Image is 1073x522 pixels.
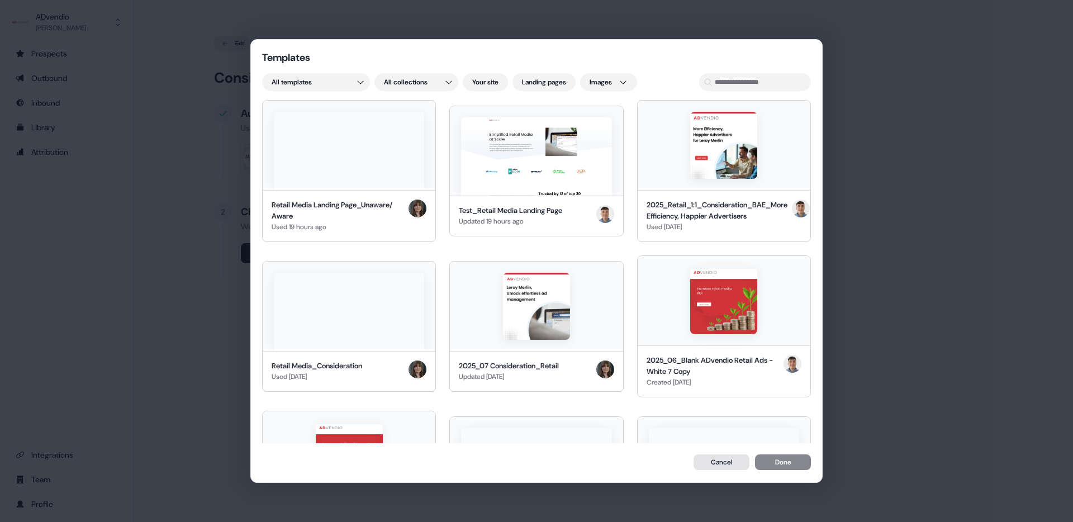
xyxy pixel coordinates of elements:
[649,428,799,506] img: Whitepaper (2025) Landing Page
[792,200,810,217] img: Denis
[580,73,637,91] button: Images
[596,205,614,223] img: Denis
[262,51,374,64] div: Templates
[272,221,404,232] div: Used 19 hours ago
[449,255,623,397] button: 2025_07 Consideration_Retail 2025_07 Consideration_RetailUpdated [DATE]Michaela
[459,371,559,382] div: Updated [DATE]
[262,255,436,397] button: Retail Media_ConsiderationRetail Media_ConsiderationUsed [DATE]Michaela
[512,73,576,91] button: Landing pages
[784,355,801,373] img: Denis
[449,100,623,242] button: Test_Retail Media Landing PageTest_Retail Media Landing PageUpdated 19 hours agoDenis
[637,100,811,242] button: 2025_Retail_1:1_Consideration_BAE_More Efficiency, Happier Advertisers2025_Retail_1:1_Considerati...
[409,360,426,378] img: Michaela
[596,360,614,378] img: Michaela
[459,205,562,216] div: Test_Retail Media Landing Page
[463,73,508,91] button: Your site
[272,360,362,372] div: Retail Media_Consideration
[316,423,383,490] img: 2025_06_Blank ADvendio Retail Ads - White 7 Copy
[272,371,362,382] div: Used [DATE]
[461,117,611,196] img: Test_Retail Media Landing Page
[690,112,757,179] img: 2025_Retail_1:1_Consideration_BAE_More Efficiency, Happier Advertisers
[690,267,757,334] img: 2025_06_Blank ADvendio Retail Ads - White 7 Copy
[459,216,562,227] div: Updated 19 hours ago
[409,200,426,217] img: Michaela
[647,221,787,232] div: Used [DATE]
[694,454,749,470] button: Cancel
[647,377,779,388] div: Created [DATE]
[461,428,611,506] img: eBook (2025) Landing Page
[262,73,370,91] button: All templates
[374,73,458,91] button: All collections
[384,77,428,88] span: All collections
[274,273,424,351] img: Retail Media_Consideration
[272,200,404,221] div: Retail Media Landing Page_Unaware/ Aware
[459,360,559,372] div: 2025_07 Consideration_Retail
[647,355,779,377] div: 2025_06_Blank ADvendio Retail Ads - White 7 Copy
[647,200,787,221] div: 2025_Retail_1:1_Consideration_BAE_More Efficiency, Happier Advertisers
[272,77,312,88] span: All templates
[274,112,424,190] img: Retail Media Landing Page_Unaware/ Aware
[262,100,436,242] button: Retail Media Landing Page_Unaware/ AwareRetail Media Landing Page_Unaware/ AwareUsed 19 hours ago...
[503,273,570,340] img: 2025_07 Consideration_Retail
[637,255,811,397] button: 2025_06_Blank ADvendio Retail Ads - White 7 Copy2025_06_Blank ADvendio Retail Ads - White 7 CopyC...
